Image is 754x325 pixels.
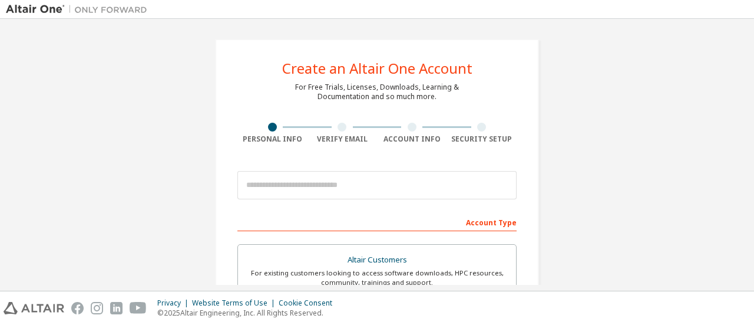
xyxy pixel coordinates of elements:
div: Security Setup [447,134,517,144]
div: Privacy [157,298,192,308]
div: Altair Customers [245,252,509,268]
div: Account Info [377,134,447,144]
div: For Free Trials, Licenses, Downloads, Learning & Documentation and so much more. [295,83,459,101]
img: facebook.svg [71,302,84,314]
div: Personal Info [237,134,307,144]
div: Account Type [237,212,517,231]
img: youtube.svg [130,302,147,314]
img: instagram.svg [91,302,103,314]
img: linkedin.svg [110,302,123,314]
div: Website Terms of Use [192,298,279,308]
p: © 2025 Altair Engineering, Inc. All Rights Reserved. [157,308,339,318]
div: Create an Altair One Account [282,61,472,75]
img: Altair One [6,4,153,15]
div: Cookie Consent [279,298,339,308]
div: Verify Email [307,134,378,144]
div: For existing customers looking to access software downloads, HPC resources, community, trainings ... [245,268,509,287]
img: altair_logo.svg [4,302,64,314]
